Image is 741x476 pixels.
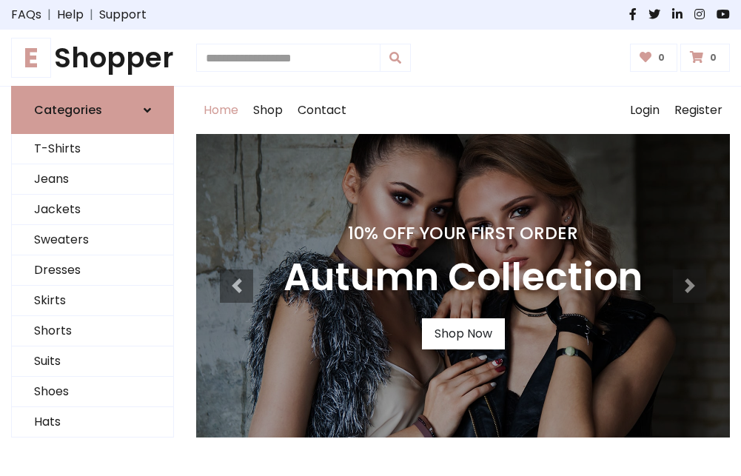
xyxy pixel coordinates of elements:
[12,225,173,255] a: Sweaters
[11,41,174,74] h1: Shopper
[57,6,84,24] a: Help
[34,103,102,117] h6: Categories
[12,195,173,225] a: Jackets
[680,44,730,72] a: 0
[12,377,173,407] a: Shoes
[41,6,57,24] span: |
[11,38,51,78] span: E
[12,346,173,377] a: Suits
[11,6,41,24] a: FAQs
[284,255,643,301] h3: Autumn Collection
[11,41,174,74] a: EShopper
[630,44,678,72] a: 0
[12,164,173,195] a: Jeans
[12,407,173,438] a: Hats
[12,316,173,346] a: Shorts
[284,223,643,244] h4: 10% Off Your First Order
[99,6,147,24] a: Support
[196,87,246,134] a: Home
[623,87,667,134] a: Login
[12,134,173,164] a: T-Shirts
[290,87,354,134] a: Contact
[84,6,99,24] span: |
[246,87,290,134] a: Shop
[706,51,720,64] span: 0
[667,87,730,134] a: Register
[12,286,173,316] a: Skirts
[422,318,505,349] a: Shop Now
[11,86,174,134] a: Categories
[654,51,668,64] span: 0
[12,255,173,286] a: Dresses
